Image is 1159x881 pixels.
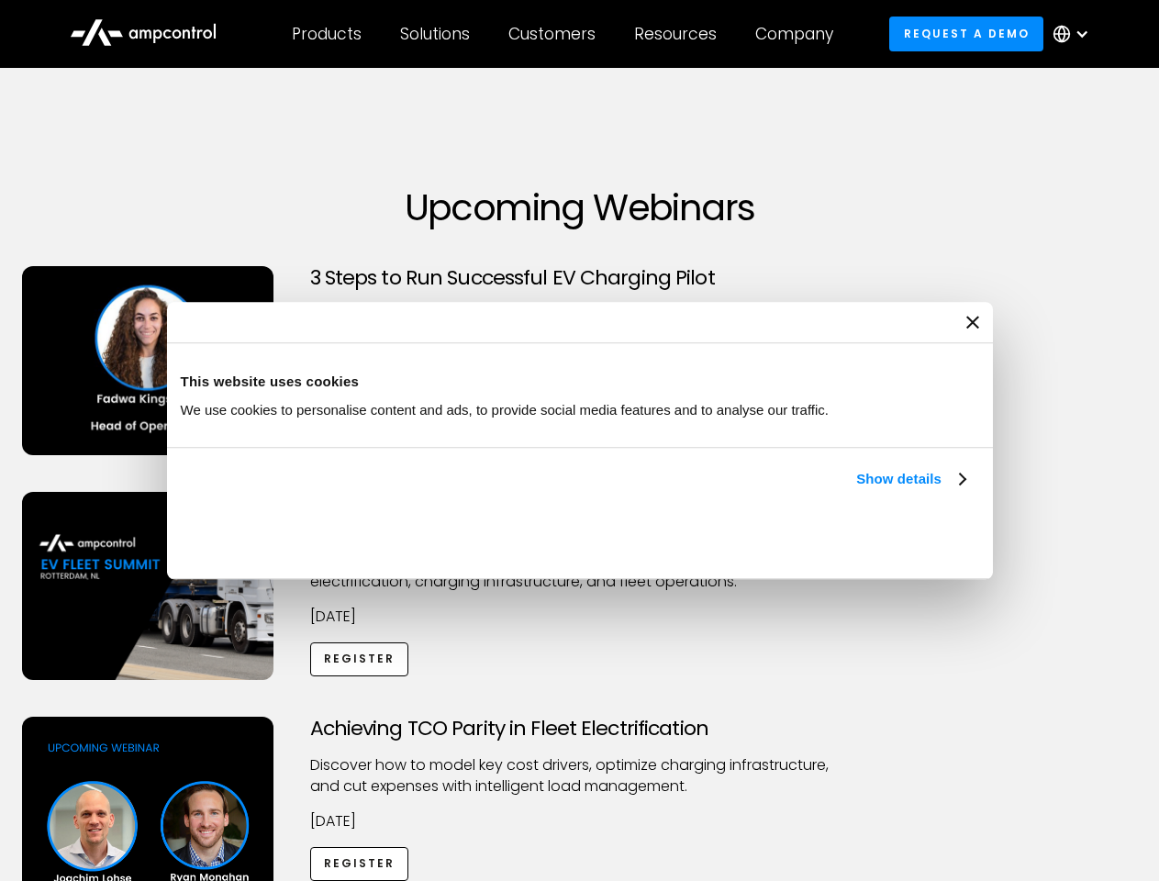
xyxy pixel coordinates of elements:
[508,24,596,44] div: Customers
[292,24,362,44] div: Products
[634,24,717,44] div: Resources
[856,468,964,490] a: Show details
[755,24,833,44] div: Company
[310,811,850,831] p: [DATE]
[708,511,972,564] button: Okay
[310,642,409,676] a: Register
[310,607,850,627] p: [DATE]
[400,24,470,44] div: Solutions
[22,185,1138,229] h1: Upcoming Webinars
[181,402,830,418] span: We use cookies to personalise content and ads, to provide social media features and to analyse ou...
[310,266,850,290] h3: 3 Steps to Run Successful EV Charging Pilot
[966,316,979,329] button: Close banner
[310,755,850,797] p: Discover how to model key cost drivers, optimize charging infrastructure, and cut expenses with i...
[889,17,1043,50] a: Request a demo
[310,847,409,881] a: Register
[310,717,850,741] h3: Achieving TCO Parity in Fleet Electrification
[181,371,979,393] div: This website uses cookies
